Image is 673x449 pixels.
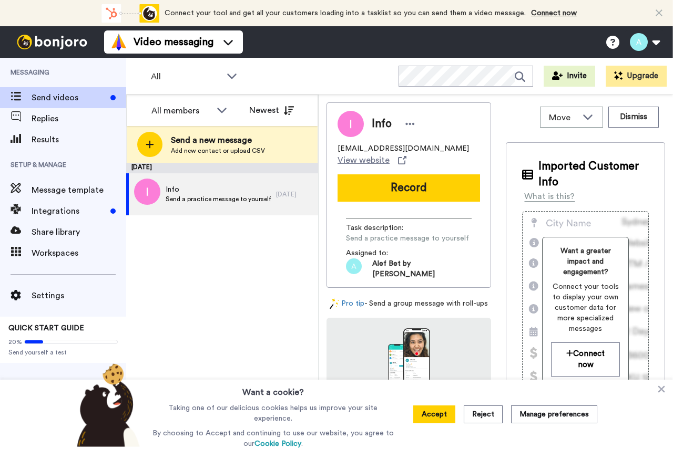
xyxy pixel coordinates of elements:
[551,342,620,377] button: Connect now
[606,66,667,87] button: Upgrade
[32,91,106,104] span: Send videos
[330,298,339,309] img: magic-wand.svg
[110,34,127,50] img: vm-color.svg
[538,159,649,190] span: Imported Customer Info
[8,348,118,357] span: Send yourself a test
[338,154,390,166] span: View website
[338,154,406,166] a: View website
[150,428,396,449] p: By choosing to Accept and continuing to use our website, you agree to our .
[346,248,420,258] span: Assigned to:
[32,289,126,302] span: Settings
[242,380,304,399] h3: Want a cookie?
[8,338,22,346] span: 20%
[32,112,126,125] span: Replies
[327,298,491,309] div: - Send a group message with roll-ups
[241,100,302,121] button: Newest
[372,116,392,132] span: Info
[608,107,659,128] button: Dismiss
[338,143,469,154] span: [EMAIL_ADDRESS][DOMAIN_NAME]
[171,134,265,147] span: Send a new message
[8,325,84,332] span: QUICK START GUIDE
[338,111,364,137] img: Image of Info
[151,105,211,117] div: All members
[32,184,126,196] span: Message template
[511,405,597,423] button: Manage preferences
[346,223,420,233] span: Task description :
[549,111,577,124] span: Move
[32,133,126,146] span: Results
[346,258,362,274] img: a.png
[165,9,526,17] span: Connect your tool and get all your customers loading into a tasklist so you can send them a video...
[101,4,159,23] div: animation
[126,163,318,173] div: [DATE]
[551,246,620,277] span: Want a greater impact and engagement?
[166,184,271,195] span: Info
[166,195,271,203] span: Send a practice message to yourself
[524,190,575,203] div: What is this?
[372,258,472,279] span: Alef Bet by [PERSON_NAME]
[551,281,620,334] span: Connect your tools to display your own customer data for more specialized messages
[134,35,213,49] span: Video messaging
[464,405,503,423] button: Reject
[134,179,160,205] img: i.png
[151,70,221,83] span: All
[330,298,364,309] a: Pro tip
[531,9,577,17] a: Connect now
[67,363,145,447] img: bear-with-cookie.png
[338,174,480,202] button: Record
[544,66,595,87] button: Invite
[346,233,469,244] span: Send a practice message to yourself
[171,147,265,155] span: Add new contact or upload CSV
[413,405,455,423] button: Accept
[32,205,106,217] span: Integrations
[32,247,126,259] span: Workspaces
[388,328,430,385] img: download
[276,190,313,199] div: [DATE]
[32,226,126,238] span: Share library
[150,403,396,424] p: Taking one of our delicious cookies helps us improve your site experience.
[254,440,301,447] a: Cookie Policy
[13,35,91,49] img: bj-logo-header-white.svg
